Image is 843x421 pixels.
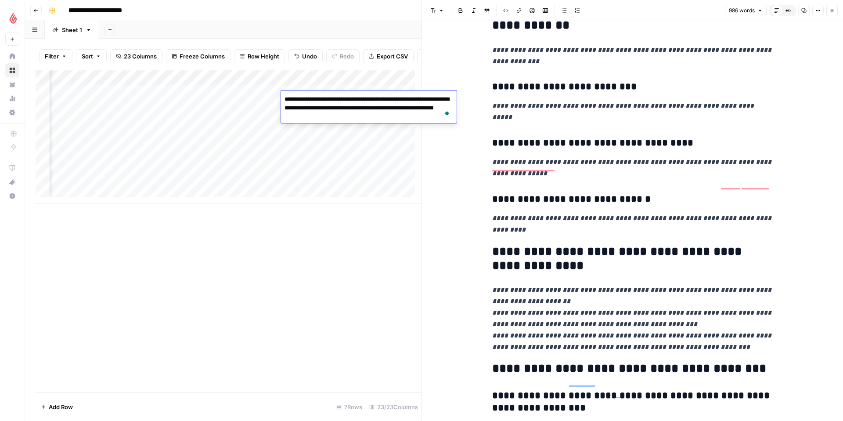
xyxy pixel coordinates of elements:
span: Add Row [49,403,73,411]
span: 986 words [729,7,755,15]
button: Export CSV [363,49,414,63]
a: Usage [5,91,19,105]
div: What's new? [6,175,19,189]
button: Workspace: Lightspeed [5,7,19,29]
button: Help + Support [5,189,19,203]
div: 23/23 Columns [366,400,421,414]
button: Undo [288,49,323,63]
button: 23 Columns [110,49,162,63]
a: Settings [5,105,19,120]
button: What's new? [5,175,19,189]
div: 7 Rows [333,400,366,414]
span: 23 Columns [124,52,157,61]
button: Row Height [234,49,285,63]
a: Home [5,49,19,63]
span: Export CSV [377,52,408,61]
a: Sheet 1 [45,21,99,39]
span: Redo [340,52,354,61]
div: Sheet 1 [62,25,82,34]
span: Filter [45,52,59,61]
img: Lightspeed Logo [5,10,21,26]
a: Browse [5,63,19,77]
button: Add Row [36,400,78,414]
span: Undo [302,52,317,61]
button: 986 words [725,5,767,16]
button: Filter [39,49,72,63]
a: AirOps Academy [5,161,19,175]
button: Redo [326,49,360,63]
span: Freeze Columns [180,52,225,61]
button: Sort [76,49,107,63]
button: Freeze Columns [166,49,231,63]
a: Your Data [5,77,19,91]
textarea: To enrich screen reader interactions, please activate Accessibility in Grammarly extension settings [281,93,457,123]
span: Sort [82,52,93,61]
span: Row Height [248,52,279,61]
